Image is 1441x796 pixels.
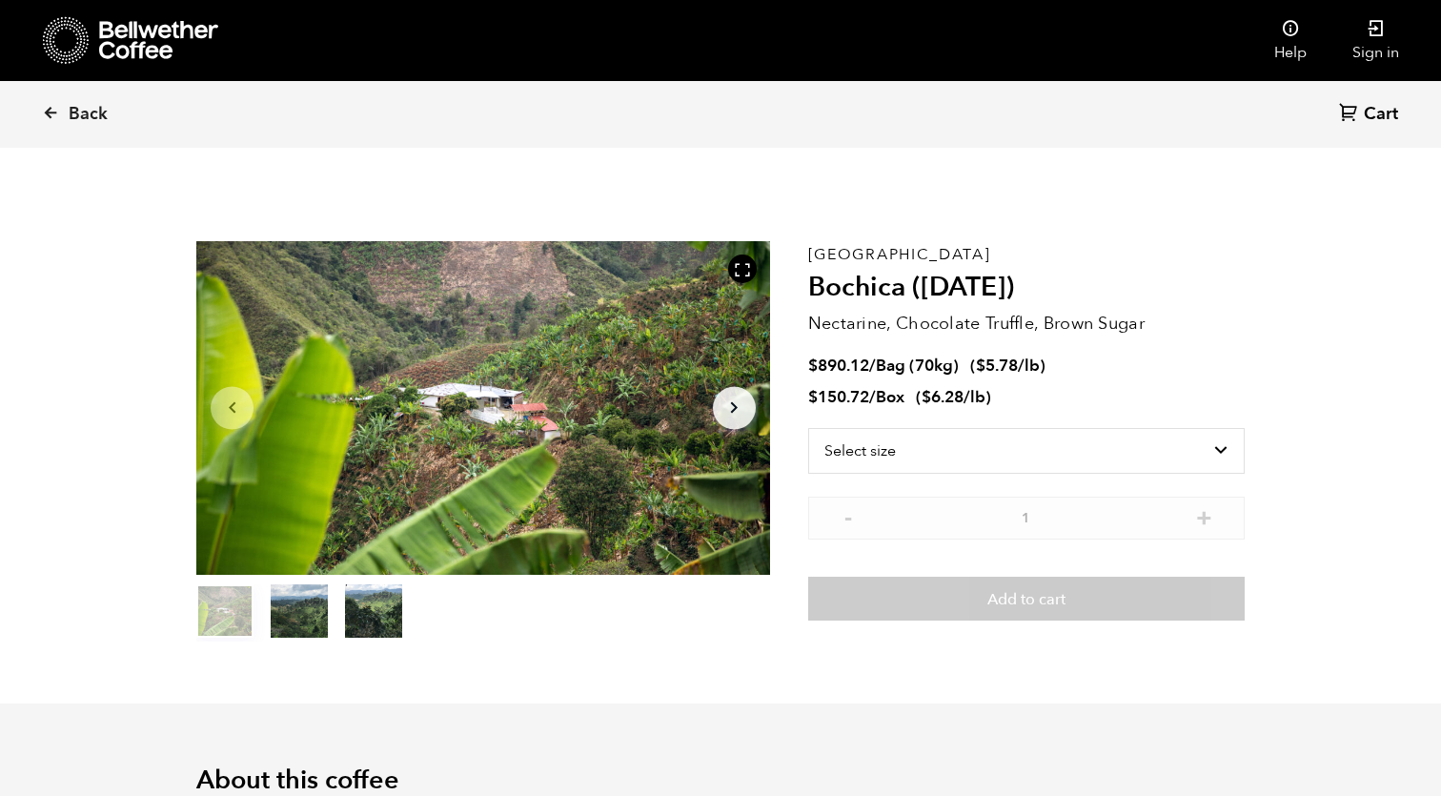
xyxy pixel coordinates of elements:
[808,355,818,377] span: $
[922,386,964,408] bdi: 6.28
[808,355,869,377] bdi: 890.12
[837,506,861,525] button: -
[808,386,869,408] bdi: 150.72
[1339,102,1403,128] a: Cart
[808,577,1245,621] button: Add to cart
[808,311,1245,337] p: Nectarine, Chocolate Truffle, Brown Sugar
[916,386,991,408] span: ( )
[869,386,876,408] span: /
[970,355,1045,377] span: ( )
[876,355,959,377] span: Bag (70kg)
[69,103,108,126] span: Back
[876,386,904,408] span: Box
[808,272,1245,304] h2: Bochica ([DATE])
[964,386,985,408] span: /lb
[1364,103,1398,126] span: Cart
[808,386,818,408] span: $
[1018,355,1040,377] span: /lb
[976,355,985,377] span: $
[976,355,1018,377] bdi: 5.78
[922,386,931,408] span: $
[196,765,1245,796] h2: About this coffee
[1192,506,1216,525] button: +
[869,355,876,377] span: /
